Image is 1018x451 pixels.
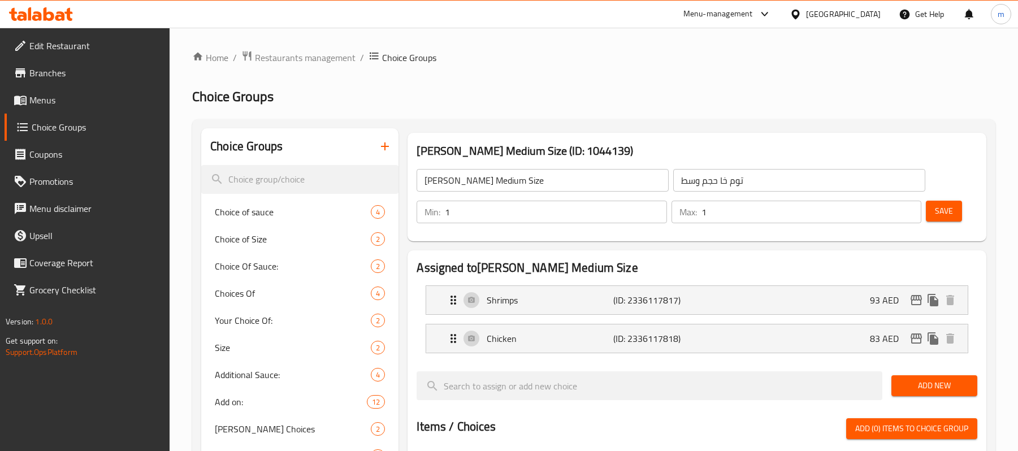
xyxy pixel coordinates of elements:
span: 4 [371,288,384,299]
div: Choices [371,341,385,354]
div: Your Choice Of:2 [201,307,398,334]
span: Coverage Report [29,256,161,270]
div: [PERSON_NAME] Choices2 [201,415,398,443]
a: Menus [5,86,170,114]
button: Add New [891,375,977,396]
span: m [998,8,1004,20]
button: delete [942,330,959,347]
p: Chicken [487,332,613,345]
a: Upsell [5,222,170,249]
button: edit [908,292,925,309]
span: Add (0) items to choice group [855,422,968,436]
a: Coupons [5,141,170,168]
span: 12 [367,397,384,407]
a: Promotions [5,168,170,195]
a: Menu disclaimer [5,195,170,222]
li: / [360,51,364,64]
span: 4 [371,370,384,380]
a: Coverage Report [5,249,170,276]
a: Choice Groups [5,114,170,141]
div: Choice Of Sauce:2 [201,253,398,280]
span: Choice Groups [192,84,274,109]
li: / [233,51,237,64]
span: Get support on: [6,333,58,348]
div: [GEOGRAPHIC_DATA] [806,8,881,20]
span: 2 [371,424,384,435]
span: Restaurants management [255,51,356,64]
span: Add New [900,379,968,393]
span: Upsell [29,229,161,242]
button: Add (0) items to choice group [846,418,977,439]
div: Choice of sauce4 [201,198,398,225]
span: Choice Of Sauce: [215,259,371,273]
button: duplicate [925,330,942,347]
h3: [PERSON_NAME] Medium Size (ID: 1044139) [417,142,977,160]
span: Coupons [29,148,161,161]
span: 2 [371,315,384,326]
span: Grocery Checklist [29,283,161,297]
span: Menu disclaimer [29,202,161,215]
span: Edit Restaurant [29,39,161,53]
h2: Items / Choices [417,418,496,435]
p: 83 AED [870,332,908,345]
div: Expand [426,286,968,314]
span: Version: [6,314,33,329]
a: Home [192,51,228,64]
div: Menu-management [683,7,753,21]
li: Expand [417,281,977,319]
p: (ID: 2336117817) [613,293,698,307]
div: Size2 [201,334,398,361]
input: search [417,371,882,400]
span: Promotions [29,175,161,188]
span: [PERSON_NAME] Choices [215,422,371,436]
button: edit [908,330,925,347]
p: Shrimps [487,293,613,307]
button: Save [926,201,962,222]
span: Additional Sauce: [215,368,371,381]
div: Add on:12 [201,388,398,415]
p: (ID: 2336117818) [613,332,698,345]
li: Expand [417,319,977,358]
div: Choices [371,287,385,300]
h2: Choice Groups [210,138,283,155]
p: Min: [424,205,440,219]
a: Support.OpsPlatform [6,345,77,359]
button: delete [942,292,959,309]
span: Save [935,204,953,218]
nav: breadcrumb [192,50,995,65]
p: 93 AED [870,293,908,307]
span: Add on: [215,395,367,409]
span: Choices Of [215,287,371,300]
span: 2 [371,261,384,272]
span: 1.0.0 [35,314,53,329]
span: Choice of Size [215,232,371,246]
span: Branches [29,66,161,80]
input: search [201,165,398,194]
div: Choices [371,205,385,219]
span: Menus [29,93,161,107]
span: Choice of sauce [215,205,371,219]
div: Choices [371,259,385,273]
h2: Assigned to [PERSON_NAME] Medium Size [417,259,977,276]
div: Additional Sauce:4 [201,361,398,388]
div: Expand [426,324,968,353]
span: 2 [371,342,384,353]
button: duplicate [925,292,942,309]
div: Choice of Size2 [201,225,398,253]
span: Choice Groups [32,120,161,134]
span: 4 [371,207,384,218]
a: Edit Restaurant [5,32,170,59]
span: Your Choice Of: [215,314,371,327]
a: Restaurants management [241,50,356,65]
span: Size [215,341,371,354]
a: Grocery Checklist [5,276,170,303]
a: Branches [5,59,170,86]
p: Max: [679,205,697,219]
span: 2 [371,234,384,245]
span: Choice Groups [382,51,436,64]
div: Choices Of4 [201,280,398,307]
